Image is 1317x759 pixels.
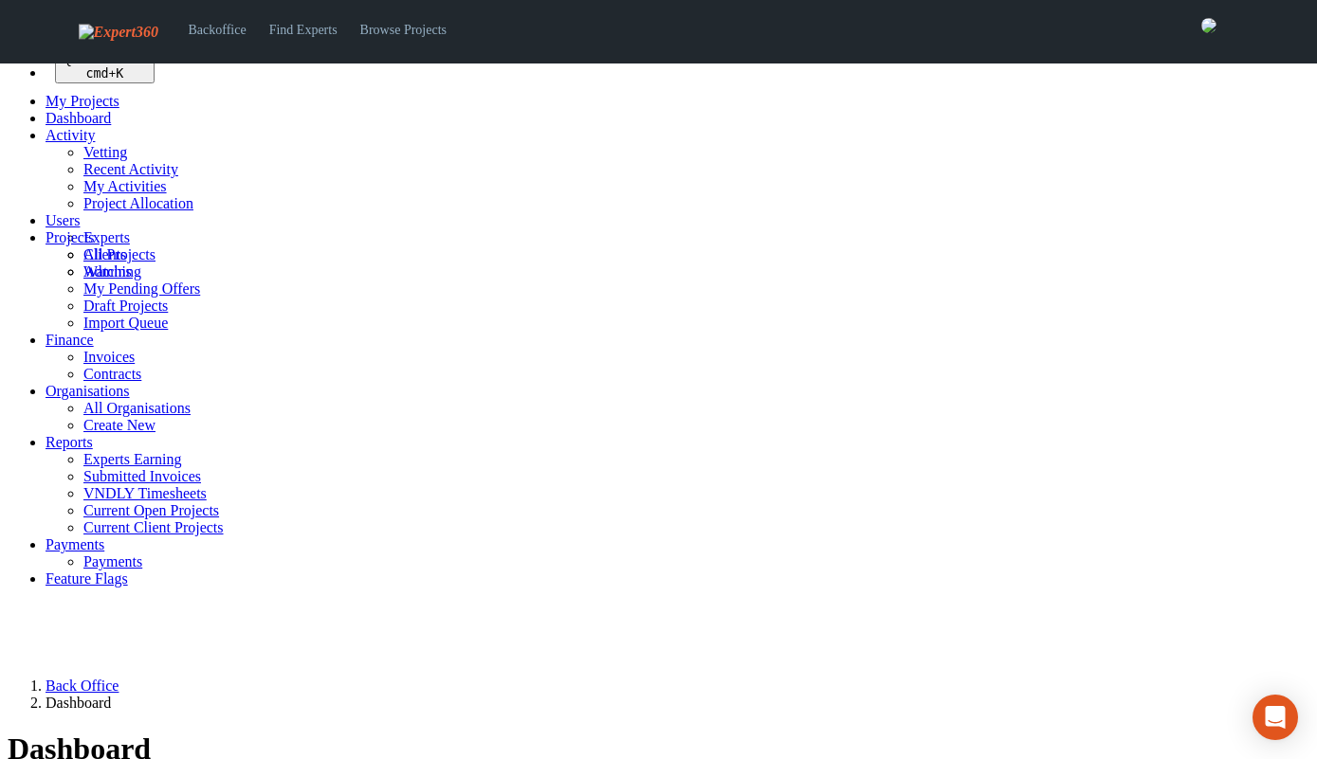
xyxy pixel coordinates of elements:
[83,451,182,467] a: Experts Earning
[83,195,193,211] a: Project Allocation
[83,178,167,194] a: My Activities
[83,502,219,518] a: Current Open Projects
[46,229,95,245] a: Projects
[46,127,95,143] a: Activity
[83,280,200,297] a: My Pending Offers
[83,144,127,160] a: Vetting
[83,417,155,433] a: Create New
[85,66,108,81] kbd: cmd
[1201,18,1216,33] img: 0421c9a1-ac87-4857-a63f-b59ed7722763-normal.jpeg
[46,570,128,587] a: Feature Flags
[83,315,168,331] a: Import Queue
[83,485,207,501] a: VNDLY Timesheets
[83,246,155,262] a: All Projects
[63,66,147,81] div: +
[83,229,130,245] a: Experts
[79,24,158,41] img: Expert360
[83,263,141,280] a: Watching
[116,66,123,81] kbd: K
[46,536,104,552] a: Payments
[55,49,155,83] button: Quick search... cmd+K
[46,110,111,126] a: Dashboard
[83,553,142,569] a: Payments
[46,383,130,399] a: Organisations
[83,400,191,416] a: All Organisations
[83,161,178,177] a: Recent Activity
[83,298,168,314] a: Draft Projects
[83,349,135,365] a: Invoices
[46,678,119,694] a: Back Office
[83,468,201,484] a: Submitted Invoices
[46,332,94,348] a: Finance
[1253,695,1298,740] div: Open Intercom Messenger
[46,695,1309,712] li: Dashboard
[46,212,80,228] a: Users
[46,93,119,109] a: My Projects
[83,519,224,535] a: Current Client Projects
[83,366,141,382] a: Contracts
[46,434,93,450] a: Reports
